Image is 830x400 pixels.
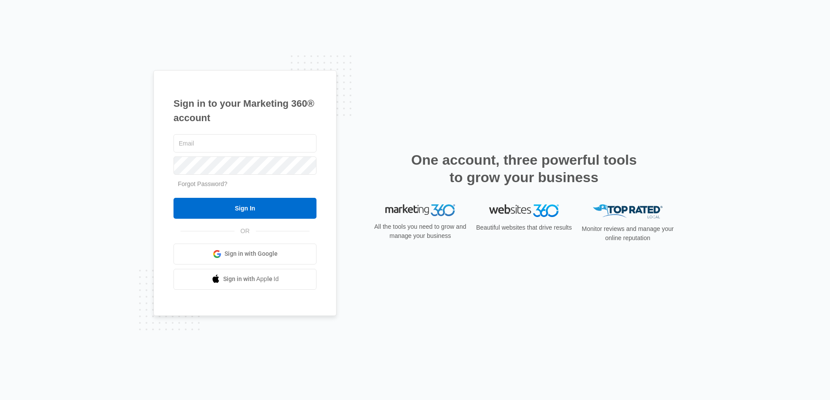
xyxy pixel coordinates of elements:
[579,224,677,243] p: Monitor reviews and manage your online reputation
[489,204,559,217] img: Websites 360
[408,151,640,186] h2: One account, three powerful tools to grow your business
[178,180,228,187] a: Forgot Password?
[173,198,316,219] input: Sign In
[385,204,455,217] img: Marketing 360
[173,269,316,290] a: Sign in with Apple Id
[225,249,278,258] span: Sign in with Google
[173,244,316,264] a: Sign in with Google
[235,227,256,236] span: OR
[475,223,573,232] p: Beautiful websites that drive results
[173,96,316,125] h1: Sign in to your Marketing 360® account
[593,204,663,219] img: Top Rated Local
[371,222,469,241] p: All the tools you need to grow and manage your business
[173,134,316,153] input: Email
[223,275,279,284] span: Sign in with Apple Id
